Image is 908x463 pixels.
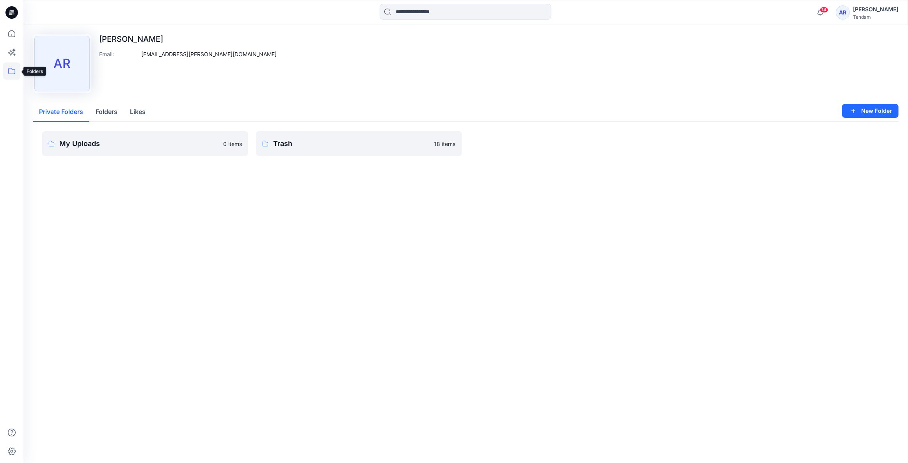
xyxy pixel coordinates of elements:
[34,36,90,91] div: AR
[223,140,242,148] p: 0 items
[256,131,462,156] a: Trash18 items
[434,140,456,148] p: 18 items
[99,50,138,58] p: Email :
[842,104,899,118] button: New Folder
[141,50,277,58] p: [EMAIL_ADDRESS][PERSON_NAME][DOMAIN_NAME]
[33,102,89,122] button: Private Folders
[99,34,277,44] p: [PERSON_NAME]
[820,7,828,13] span: 14
[853,5,898,14] div: [PERSON_NAME]
[836,5,850,20] div: AR
[853,14,898,20] div: Tendam
[89,102,124,122] button: Folders
[59,138,219,149] p: My Uploads
[42,131,248,156] a: My Uploads0 items
[124,102,152,122] button: Likes
[273,138,430,149] p: Trash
